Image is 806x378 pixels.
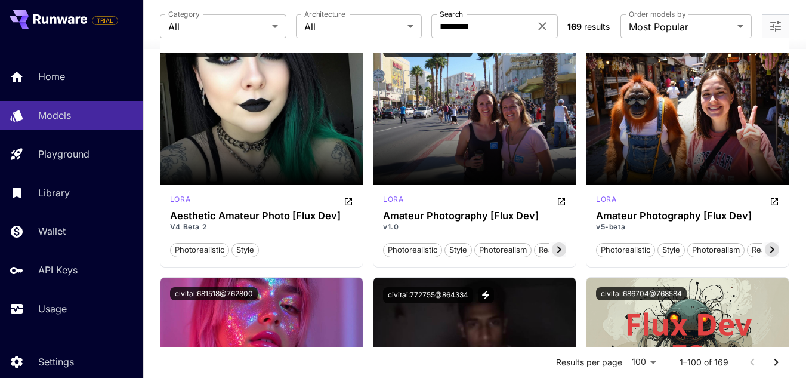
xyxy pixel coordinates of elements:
[535,244,573,256] span: realistic
[657,242,685,257] button: style
[38,302,67,316] p: Usage
[383,287,473,303] button: civitai:772755@864334
[567,21,582,32] span: 169
[170,242,229,257] button: photorealistic
[231,242,259,257] button: style
[445,244,471,256] span: style
[557,194,566,208] button: Open in CivitAI
[748,244,786,256] span: realistic
[747,242,786,257] button: realistic
[304,9,345,19] label: Architecture
[687,242,745,257] button: photorealism
[658,244,684,256] span: style
[584,21,610,32] span: results
[170,194,190,208] div: FLUX.1 D
[170,222,353,232] p: V4 Beta 2
[597,244,654,256] span: photorealistic
[627,354,660,371] div: 100
[170,287,258,300] button: civitai:681518@762800
[474,242,532,257] button: photorealism
[344,194,353,208] button: Open in CivitAI
[383,210,566,222] h3: Amateur Photography [Flux Dev]
[770,194,779,208] button: Open in CivitAI
[304,20,403,34] span: All
[596,287,687,300] button: civitai:686704@768584
[38,263,78,277] p: API Keys
[383,194,403,208] div: FLUX.1 D
[170,194,190,205] p: lora
[38,69,65,84] p: Home
[596,194,616,205] p: lora
[168,20,267,34] span: All
[383,194,403,205] p: lora
[629,20,733,34] span: Most Popular
[440,9,463,19] label: Search
[38,224,66,238] p: Wallet
[38,147,89,161] p: Playground
[556,357,622,368] p: Results per page
[92,16,118,25] span: TRIAL
[688,244,744,256] span: photorealism
[596,210,779,222] h3: Amateur Photography [Flux Dev]
[383,222,566,232] p: v1.0
[232,244,258,256] span: style
[478,287,494,303] button: View trigger words
[596,242,655,257] button: photorealistic
[38,108,71,122] p: Models
[629,9,685,19] label: Order models by
[168,9,200,19] label: Category
[92,13,118,27] span: Add your payment card to enable full platform functionality.
[475,244,531,256] span: photorealism
[534,242,573,257] button: realistic
[171,244,228,256] span: photorealistic
[170,210,353,222] h3: Aesthetic Amateur Photo [Flux Dev]
[764,351,788,374] button: Go to next page
[680,357,728,368] p: 1–100 of 169
[768,19,783,34] button: Open more filters
[384,244,441,256] span: photorealistic
[444,242,472,257] button: style
[38,186,70,200] p: Library
[596,194,616,208] div: FLUX.1 D
[38,355,74,369] p: Settings
[596,222,779,232] p: v5-beta
[383,242,442,257] button: photorealistic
